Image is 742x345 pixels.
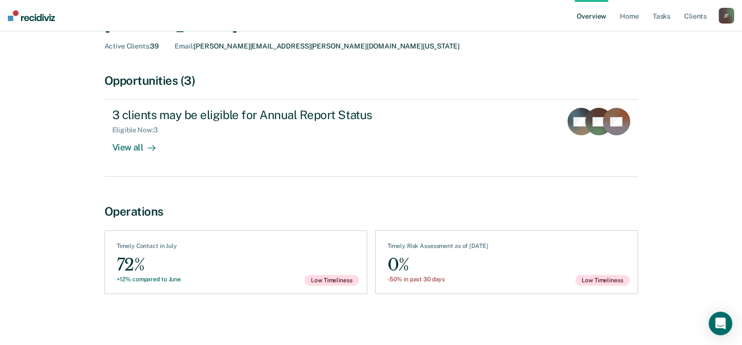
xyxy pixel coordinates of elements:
div: Opportunities (3) [104,74,638,88]
a: 3 clients may be eligible for Annual Report StatusEligible Now:3View all [104,99,638,177]
img: Recidiviz [8,10,55,21]
div: Timely Contact in July [117,243,181,253]
div: -50% in past 30 days [387,276,488,283]
div: 72% [117,254,181,276]
div: +12% compared to June [117,276,181,283]
div: [PERSON_NAME][EMAIL_ADDRESS][PERSON_NAME][DOMAIN_NAME][US_STATE] [175,42,459,50]
div: 3 clients may be eligible for Annual Report Status [112,108,457,122]
div: View all [112,134,167,153]
div: 0% [387,254,488,276]
div: J F [718,8,734,24]
div: Open Intercom Messenger [709,312,732,335]
span: Low Timeliness [575,275,629,286]
span: Low Timeliness [305,275,358,286]
span: Email : [175,42,194,50]
button: JF [718,8,734,24]
div: Operations [104,204,638,219]
div: Timely Risk Assessment as of [DATE] [387,243,488,253]
div: 39 [104,42,159,50]
div: Eligible Now : 3 [112,126,166,134]
span: Active Clients : [104,42,151,50]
